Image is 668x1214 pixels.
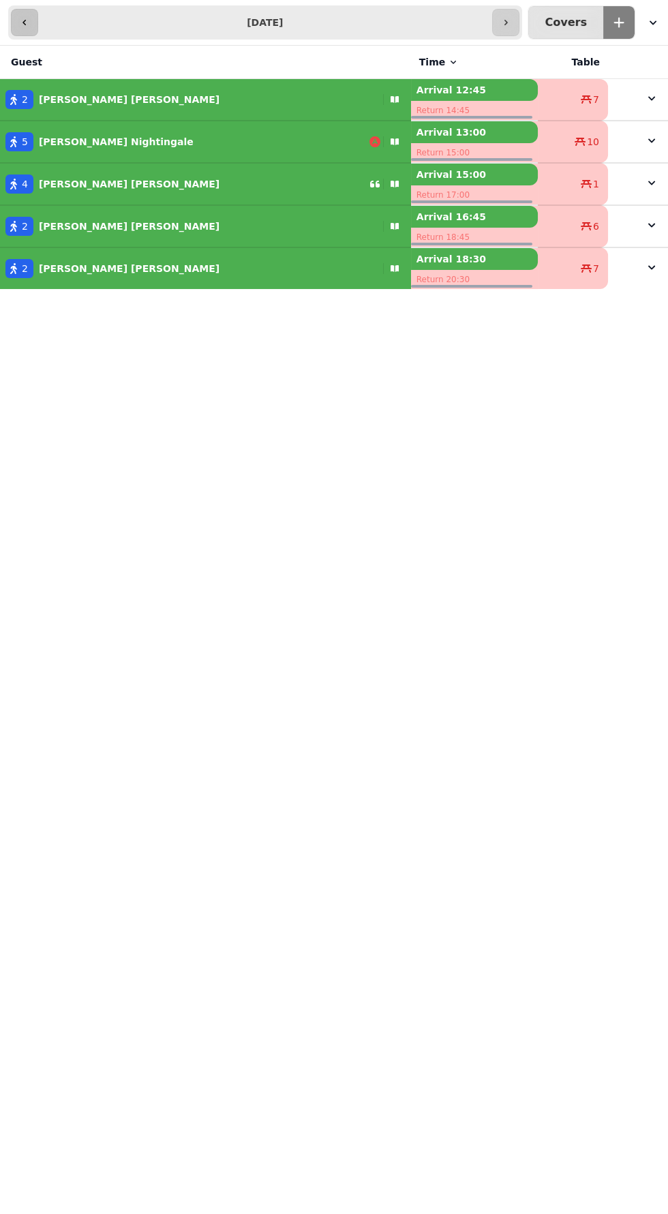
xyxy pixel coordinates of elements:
p: Arrival 13:00 [411,121,538,143]
span: 4 [22,177,28,191]
p: Return 20:30 [411,270,538,289]
p: Return 14:45 [411,101,538,120]
span: 1 [593,177,599,191]
th: Table [538,46,608,79]
span: 7 [593,93,599,106]
p: Arrival 16:45 [411,206,538,228]
p: Return 15:00 [411,143,538,162]
span: 10 [587,135,599,149]
p: [PERSON_NAME] Nightingale [39,135,194,149]
span: 2 [22,219,28,233]
p: [PERSON_NAME] [PERSON_NAME] [39,177,219,191]
span: 5 [22,135,28,149]
p: Arrival 15:00 [411,164,538,185]
p: [PERSON_NAME] [PERSON_NAME] [39,262,219,275]
button: Time [419,55,459,69]
p: [PERSON_NAME] [PERSON_NAME] [39,219,219,233]
p: Arrival 12:45 [411,79,538,101]
p: Return 18:45 [411,228,538,247]
span: 7 [593,262,599,275]
p: Covers [545,17,587,28]
span: 2 [22,93,28,106]
span: 2 [22,262,28,275]
p: [PERSON_NAME] [PERSON_NAME] [39,93,219,106]
span: Time [419,55,445,69]
p: Return 17:00 [411,185,538,204]
button: Covers [528,6,603,39]
span: 6 [593,219,599,233]
p: Arrival 18:30 [411,248,538,270]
